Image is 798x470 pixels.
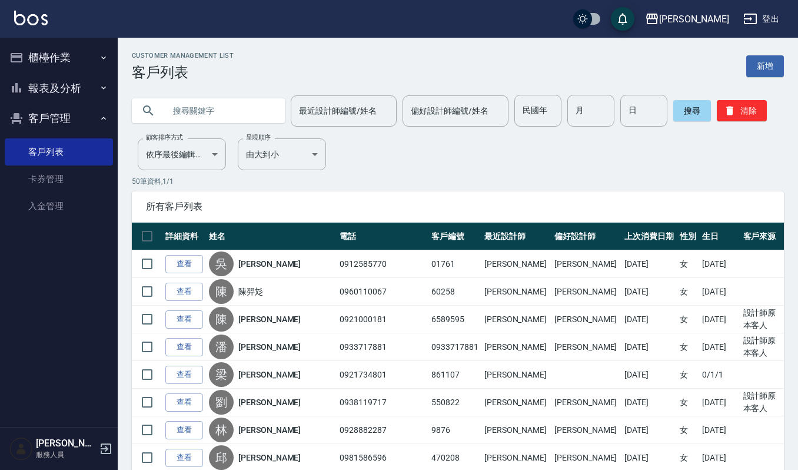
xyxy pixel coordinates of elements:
[621,306,677,333] td: [DATE]
[481,416,551,444] td: [PERSON_NAME]
[621,278,677,306] td: [DATE]
[238,396,301,408] a: [PERSON_NAME]
[428,306,481,333] td: 6589595
[551,278,621,306] td: [PERSON_NAME]
[481,389,551,416] td: [PERSON_NAME]
[132,52,234,59] h2: Customer Management List
[238,258,301,270] a: [PERSON_NAME]
[740,389,784,416] td: 設計師原本客人
[165,366,203,384] a: 查看
[677,278,699,306] td: 女
[699,333,740,361] td: [DATE]
[209,390,234,415] div: 劉
[677,389,699,416] td: 女
[428,223,481,250] th: 客戶編號
[699,306,740,333] td: [DATE]
[138,138,226,170] div: 依序最後編輯時間
[9,437,33,461] img: Person
[337,361,428,389] td: 0921734801
[699,278,740,306] td: [DATE]
[699,361,740,389] td: 0/1/1
[621,223,677,250] th: 上次消費日期
[337,306,428,333] td: 0921000181
[740,223,784,250] th: 客戶來源
[162,223,206,250] th: 詳細資料
[165,393,203,412] a: 查看
[673,100,711,121] button: 搜尋
[551,306,621,333] td: [PERSON_NAME]
[165,255,203,273] a: 查看
[740,306,784,333] td: 設計師原本客人
[5,166,113,193] a: 卡券管理
[481,361,551,389] td: [PERSON_NAME]
[699,250,740,278] td: [DATE]
[428,250,481,278] td: 01761
[238,424,301,436] a: [PERSON_NAME]
[337,389,428,416] td: 0938119717
[146,201,770,213] span: 所有客戶列表
[337,333,428,361] td: 0933717881
[621,333,677,361] td: [DATE]
[551,389,621,416] td: [PERSON_NAME]
[699,416,740,444] td: [DATE]
[621,361,677,389] td: [DATE]
[481,306,551,333] td: [PERSON_NAME]
[481,223,551,250] th: 最近設計師
[551,333,621,361] td: [PERSON_NAME]
[337,223,428,250] th: 電話
[428,278,481,306] td: 60258
[337,416,428,444] td: 0928882287
[428,361,481,389] td: 861107
[209,418,234,442] div: 林
[551,416,621,444] td: [PERSON_NAME]
[165,95,275,127] input: 搜尋關鍵字
[209,251,234,276] div: 吳
[699,223,740,250] th: 生日
[209,445,234,470] div: 邱
[677,306,699,333] td: 女
[740,333,784,361] td: 設計師原本客人
[132,64,234,81] h3: 客戶列表
[5,138,113,166] a: 客戶列表
[640,7,734,31] button: [PERSON_NAME]
[209,279,234,304] div: 陳
[621,389,677,416] td: [DATE]
[165,310,203,329] a: 查看
[677,333,699,361] td: 女
[5,42,113,73] button: 櫃檯作業
[337,278,428,306] td: 0960110067
[209,335,234,359] div: 潘
[246,133,271,142] label: 呈現順序
[481,333,551,361] td: [PERSON_NAME]
[209,307,234,332] div: 陳
[165,283,203,301] a: 查看
[146,133,183,142] label: 顧客排序方式
[238,341,301,353] a: [PERSON_NAME]
[165,449,203,467] a: 查看
[5,193,113,220] a: 入金管理
[621,250,677,278] td: [DATE]
[677,223,699,250] th: 性別
[132,176,784,187] p: 50 筆資料, 1 / 1
[428,389,481,416] td: 550822
[5,73,113,104] button: 報表及分析
[238,452,301,464] a: [PERSON_NAME]
[481,250,551,278] td: [PERSON_NAME]
[209,362,234,387] div: 梁
[238,138,326,170] div: 由大到小
[699,389,740,416] td: [DATE]
[238,369,301,380] a: [PERSON_NAME]
[428,333,481,361] td: 0933717881
[659,12,729,27] div: [PERSON_NAME]
[337,250,428,278] td: 0912585770
[428,416,481,444] td: 9876
[739,8,784,30] button: 登出
[165,338,203,356] a: 查看
[481,278,551,306] td: [PERSON_NAME]
[611,7,634,31] button: save
[717,100,767,121] button: 清除
[677,250,699,278] td: 女
[36,438,96,449] h5: [PERSON_NAME]
[238,286,263,297] a: 陳羿彣
[36,449,96,460] p: 服務人員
